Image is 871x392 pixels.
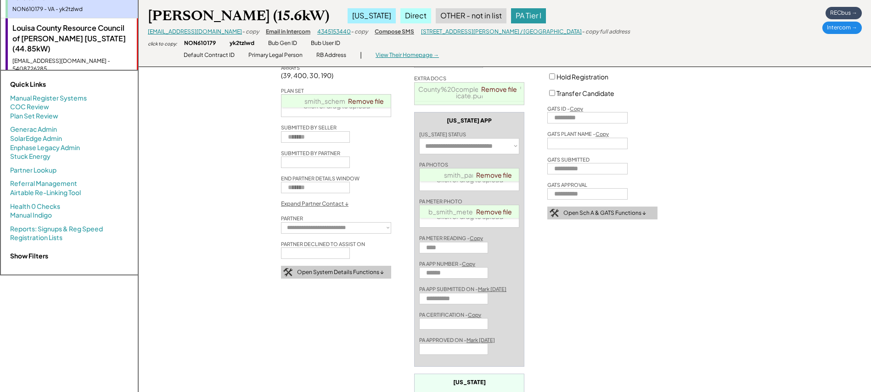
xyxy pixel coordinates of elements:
[281,150,340,157] div: SUBMITTED BY PARTNER
[10,224,103,234] a: Reports: Signups & Reg Speed
[470,235,483,241] u: Copy
[376,51,439,59] div: View Their Homepage →
[351,28,368,36] div: - copy
[12,23,132,54] div: Louisa County Resource Council of [PERSON_NAME] [US_STATE] (44.85kW)
[478,83,520,95] a: Remove file
[420,104,520,125] a: [PERSON_NAME]%20-%20Permission%20To%20Operate%20Letter.docx
[419,131,466,138] div: [US_STATE] STATUS
[10,252,48,260] strong: Show Filters
[10,134,62,143] a: SolarEdge Admin
[12,57,132,73] div: [EMAIL_ADDRESS][DOMAIN_NAME] - 5408726285
[466,337,495,343] u: Mark [DATE]
[400,8,431,23] div: Direct
[248,51,303,59] div: Primary Legal Person
[419,336,495,343] div: PA APPROVED ON -
[10,80,102,89] div: Quick Links
[10,112,58,121] a: Plan Set Review
[281,71,333,80] div: (39, 400, 30, 190)
[547,181,587,188] div: GATS APPROVAL
[478,286,506,292] u: Mark [DATE]
[281,200,348,208] div: Expand Partner Contact ↓
[230,39,254,47] div: yk2tzlwd
[281,124,337,131] div: SUBMITTED BY SELLER
[511,8,546,23] div: PA Tier I
[10,211,52,220] a: Manual Indigo
[473,205,515,218] a: Remove file
[283,268,292,276] img: tool-icon.png
[360,50,362,60] div: |
[281,64,300,71] div: ARRAYS
[375,28,414,36] div: Compose SMS
[297,269,384,276] div: Open System Details Functions ↓
[317,28,351,35] a: 4345153440
[453,379,486,386] div: [US_STATE]
[10,125,57,134] a: Generac Admin
[419,235,483,241] div: PA METER READING -
[281,241,365,247] div: PARTNER DECLINED TO ASSIST ON
[563,209,646,217] div: Open Sch A & GATS Functions ↓
[436,8,506,23] div: OTHER - not in list
[12,6,133,13] div: NON610179 - VA - yk2tzlwd
[148,40,177,47] div: click to copy:
[419,161,448,168] div: PA PHOTOS
[582,28,630,36] div: - copy full address
[148,28,242,35] a: [EMAIL_ADDRESS][DOMAIN_NAME]
[447,117,492,124] div: [US_STATE] APP
[184,51,235,59] div: Default Contract ID
[478,102,520,115] a: Remove file
[10,179,77,188] a: Referral Management
[281,175,360,182] div: END PARTNER DETAILS WINDOW
[419,311,481,318] div: PA CERTIFICATION -
[10,143,80,152] a: Enphase Legacy Admin
[10,166,56,175] a: Partner Lookup
[547,105,583,112] div: GATS ID -
[10,233,62,242] a: Registration Lists
[468,312,481,318] u: Copy
[570,106,583,112] u: Copy
[281,87,304,94] div: PLAN SET
[414,75,446,82] div: EXTRA DOCS
[10,202,60,211] a: Health 0 Checks
[10,152,51,161] a: Stuck Energy
[556,73,608,81] label: Hold Registration
[419,198,462,205] div: PA METER PHOTO
[547,156,590,163] div: GATS SUBMITTED
[304,97,369,105] a: smith_schematic.pdf
[556,89,614,97] label: Transfer Candidate
[418,85,522,100] a: County%20completion%20certificate.pdf
[281,215,303,222] div: PARTNER
[826,7,862,19] div: RECbus →
[421,28,582,35] a: [STREET_ADDRESS][PERSON_NAME] / [GEOGRAPHIC_DATA]
[184,39,216,47] div: NON610179
[419,260,475,267] div: PA APP NUMBER -
[550,209,559,217] img: tool-icon.png
[348,8,396,23] div: [US_STATE]
[473,168,515,181] a: Remove file
[268,39,297,47] div: Bub Gen ID
[242,28,259,36] div: - copy
[822,22,862,34] div: Intercom →
[345,95,387,107] a: Remove file
[428,207,511,216] a: b_smith_meter_photo.png
[547,130,609,137] div: GATS PLANT NAME -
[462,261,475,267] u: Copy
[266,28,310,36] div: Email in Intercom
[311,39,340,47] div: Bub User ID
[10,188,81,197] a: Airtable Re-Linking Tool
[316,51,346,59] div: RB Address
[10,94,87,103] a: Manual Register Systems
[10,102,49,112] a: COC Review
[596,131,609,137] u: Copy
[148,7,329,25] div: [PERSON_NAME] (15.6kW)
[444,171,496,179] a: smith_panels.jpg
[419,286,506,292] div: PA APP SUBMITTED ON -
